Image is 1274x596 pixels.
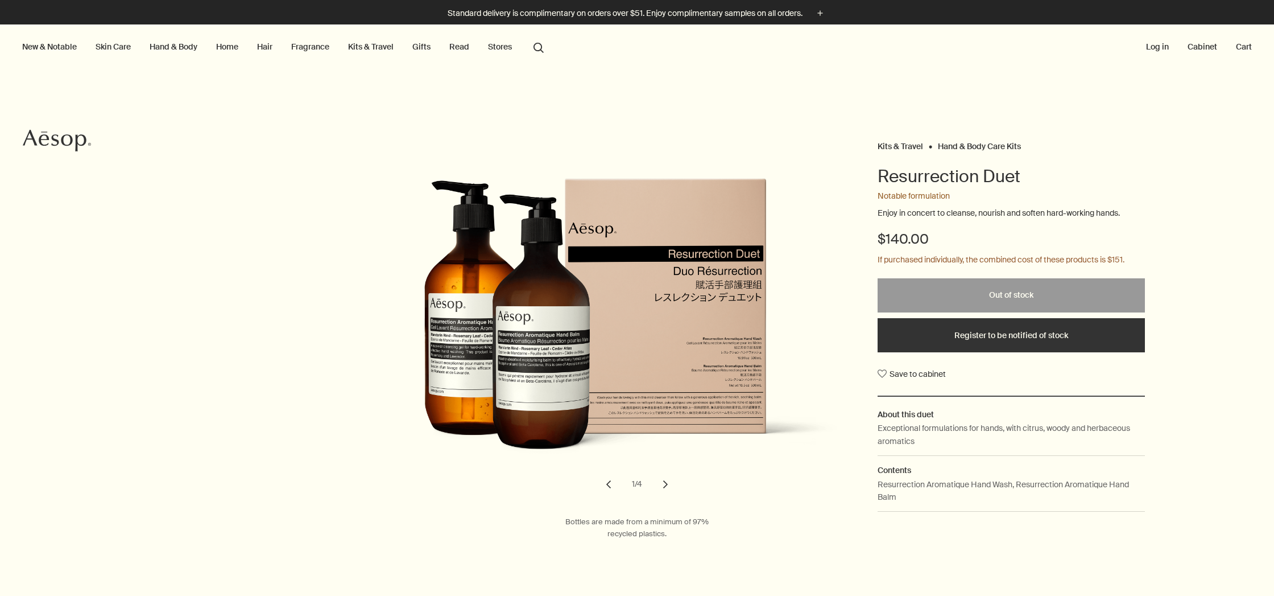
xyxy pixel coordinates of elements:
[565,517,709,539] span: Bottles are made from a minimum of 97% recycled plastics.
[410,39,433,54] a: Gifts
[1185,39,1219,54] a: Cabinet
[938,141,1021,146] a: Hand & Body Care Kits
[448,7,803,19] p: Standard delivery is complimentary on orders over $51. Enjoy complimentary samples on all orders.
[20,24,549,70] nav: primary
[354,178,855,482] img: Resurrection duet carton and products placed in front of grey textured background
[1144,24,1254,70] nav: supplementary
[20,126,94,158] a: Aesop
[255,39,275,54] a: Hair
[93,39,133,54] a: Skin Care
[486,39,514,54] button: Stores
[878,422,1145,447] p: Exceptional formulations for hands, with citrus, woody and herbaceous aromatics
[878,141,923,146] a: Kits & Travel
[447,39,471,54] a: Read
[214,39,241,54] a: Home
[20,39,79,54] button: New & Notable
[23,129,91,152] svg: Aesop
[596,472,621,497] button: previous slide
[878,318,1145,352] button: Register to be notified of stock
[346,39,396,54] a: Kits & Travel
[448,7,826,20] button: Standard delivery is complimentary on orders over $51. Enjoy complimentary samples on all orders.
[528,36,549,57] button: Open search
[653,472,678,497] button: next slide
[1234,39,1254,54] button: Cart
[878,230,929,248] span: $140.00
[878,478,1145,504] p: Resurrection Aromatique Hand Wash, Resurrection Aromatique Hand Balm
[289,39,332,54] a: Fragrance
[878,208,1145,219] p: Enjoy in concert to cleanse, nourish and soften hard-working hands.
[878,364,946,384] button: Save to cabinet
[878,278,1145,313] button: Out of stock - $140.00
[878,165,1145,188] h1: Resurrection Duet
[147,39,200,54] a: Hand & Body
[106,178,850,496] div: Resurrection Duet
[878,253,1124,267] p: If purchased individually, the combined cost of these products is $151.
[878,464,1145,476] h2: Contents
[1144,39,1171,54] button: Log in
[878,408,1145,421] h2: About this duet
